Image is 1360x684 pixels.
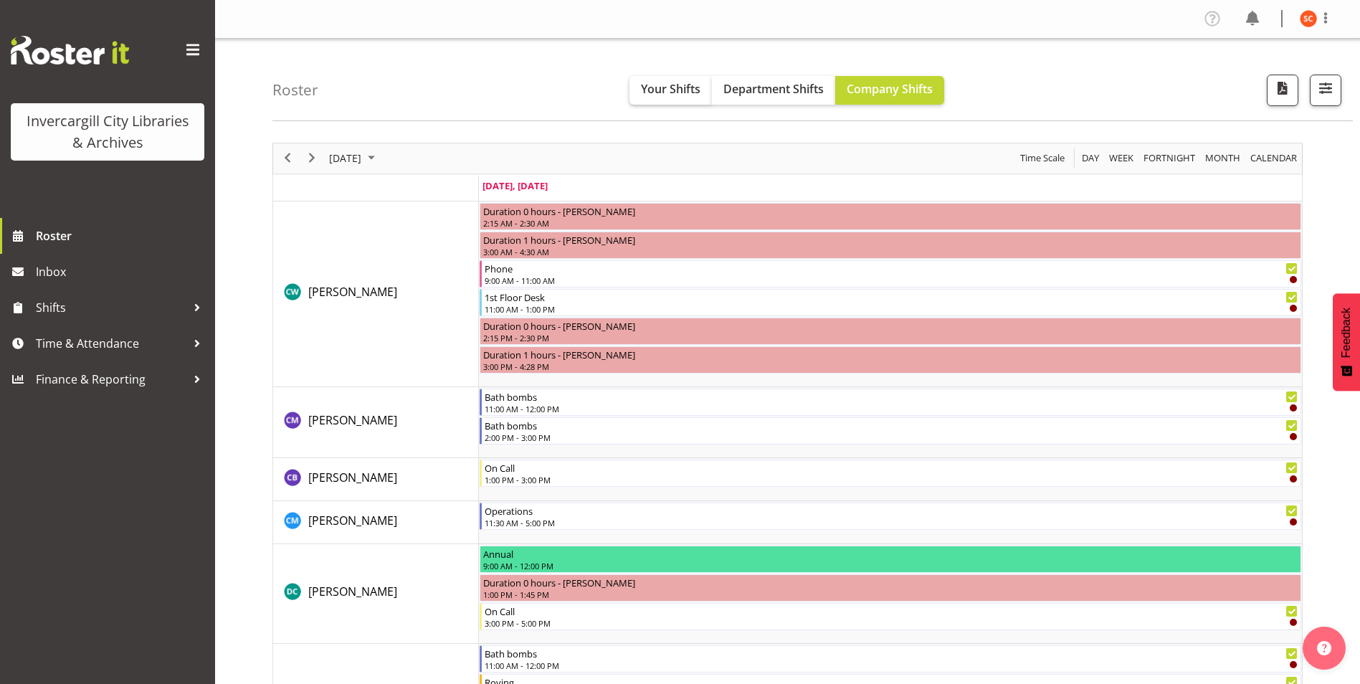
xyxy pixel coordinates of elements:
[1142,149,1197,167] span: Fortnight
[308,412,397,429] a: [PERSON_NAME]
[308,513,397,528] span: [PERSON_NAME]
[1340,308,1353,358] span: Feedback
[324,143,384,174] div: October 2, 2025
[480,417,1301,445] div: Chamique Mamolo"s event - Bath bombs Begin From Thursday, October 2, 2025 at 2:00:00 PM GMT+13:00...
[480,260,1301,288] div: Catherine Wilson"s event - Phone Begin From Thursday, October 2, 2025 at 9:00:00 AM GMT+13:00 End...
[1019,149,1066,167] span: Time Scale
[641,81,700,97] span: Your Shifts
[483,361,1298,372] div: 3:00 PM - 4:28 PM
[308,469,397,486] a: [PERSON_NAME]
[483,318,1298,333] div: Duration 0 hours - [PERSON_NAME]
[1317,641,1331,655] img: help-xxl-2.png
[36,225,208,247] span: Roster
[11,36,129,65] img: Rosterit website logo
[480,203,1301,230] div: Catherine Wilson"s event - Duration 0 hours - Catherine Wilson Begin From Thursday, October 2, 20...
[273,201,479,387] td: Catherine Wilson resource
[480,645,1301,673] div: Gabriel McKay Smith"s event - Bath bombs Begin From Thursday, October 2, 2025 at 11:00:00 AM GMT+...
[483,575,1298,589] div: Duration 0 hours - [PERSON_NAME]
[480,346,1301,374] div: Catherine Wilson"s event - Duration 1 hours - Catherine Wilson Begin From Thursday, October 2, 20...
[485,418,1298,432] div: Bath bombs
[482,179,548,192] span: [DATE], [DATE]
[327,149,381,167] button: October 2025
[1203,149,1243,167] button: Timeline Month
[1204,149,1242,167] span: Month
[1249,149,1298,167] span: calendar
[1267,75,1298,106] button: Download a PDF of the roster for the current day
[485,290,1298,304] div: 1st Floor Desk
[1018,149,1067,167] button: Time Scale
[278,149,298,167] button: Previous
[483,204,1298,218] div: Duration 0 hours - [PERSON_NAME]
[480,389,1301,416] div: Chamique Mamolo"s event - Bath bombs Begin From Thursday, October 2, 2025 at 11:00:00 AM GMT+13:0...
[300,143,324,174] div: next period
[1080,149,1102,167] button: Timeline Day
[485,432,1298,443] div: 2:00 PM - 3:00 PM
[480,546,1301,573] div: Donald Cunningham"s event - Annual Begin From Thursday, October 2, 2025 at 9:00:00 AM GMT+13:00 E...
[1141,149,1198,167] button: Fortnight
[273,458,479,501] td: Chris Broad resource
[480,503,1301,530] div: Cindy Mulrooney"s event - Operations Begin From Thursday, October 2, 2025 at 11:30:00 AM GMT+13:0...
[1080,149,1100,167] span: Day
[483,347,1298,361] div: Duration 1 hours - [PERSON_NAME]
[485,261,1298,275] div: Phone
[1248,149,1300,167] button: Month
[1310,75,1341,106] button: Filter Shifts
[483,232,1298,247] div: Duration 1 hours - [PERSON_NAME]
[308,512,397,529] a: [PERSON_NAME]
[629,76,712,105] button: Your Shifts
[480,574,1301,602] div: Donald Cunningham"s event - Duration 0 hours - Donald Cunningham Begin From Thursday, October 2, ...
[485,389,1298,404] div: Bath bombs
[1108,149,1135,167] span: Week
[483,589,1298,600] div: 1:00 PM - 1:45 PM
[273,387,479,458] td: Chamique Mamolo resource
[328,149,363,167] span: [DATE]
[36,261,208,282] span: Inbox
[485,617,1298,629] div: 3:00 PM - 5:00 PM
[1300,10,1317,27] img: serena-casey11690.jpg
[303,149,322,167] button: Next
[485,517,1298,528] div: 11:30 AM - 5:00 PM
[712,76,835,105] button: Department Shifts
[1333,293,1360,391] button: Feedback - Show survey
[1107,149,1136,167] button: Timeline Week
[485,474,1298,485] div: 1:00 PM - 3:00 PM
[480,460,1301,487] div: Chris Broad"s event - On Call Begin From Thursday, October 2, 2025 at 1:00:00 PM GMT+13:00 Ends A...
[485,503,1298,518] div: Operations
[36,333,186,354] span: Time & Attendance
[36,297,186,318] span: Shifts
[308,470,397,485] span: [PERSON_NAME]
[485,660,1298,671] div: 11:00 AM - 12:00 PM
[485,403,1298,414] div: 11:00 AM - 12:00 PM
[273,501,479,544] td: Cindy Mulrooney resource
[25,110,190,153] div: Invercargill City Libraries & Archives
[485,604,1298,618] div: On Call
[485,646,1298,660] div: Bath bombs
[483,332,1298,343] div: 2:15 PM - 2:30 PM
[308,284,397,300] span: [PERSON_NAME]
[480,603,1301,630] div: Donald Cunningham"s event - On Call Begin From Thursday, October 2, 2025 at 3:00:00 PM GMT+13:00 ...
[485,460,1298,475] div: On Call
[308,412,397,428] span: [PERSON_NAME]
[308,283,397,300] a: [PERSON_NAME]
[308,583,397,600] a: [PERSON_NAME]
[485,303,1298,315] div: 11:00 AM - 1:00 PM
[835,76,944,105] button: Company Shifts
[480,232,1301,259] div: Catherine Wilson"s event - Duration 1 hours - Catherine Wilson Begin From Thursday, October 2, 20...
[483,560,1298,571] div: 9:00 AM - 12:00 PM
[723,81,824,97] span: Department Shifts
[485,275,1298,286] div: 9:00 AM - 11:00 AM
[480,289,1301,316] div: Catherine Wilson"s event - 1st Floor Desk Begin From Thursday, October 2, 2025 at 11:00:00 AM GMT...
[272,82,318,98] h4: Roster
[273,544,479,644] td: Donald Cunningham resource
[308,584,397,599] span: [PERSON_NAME]
[480,318,1301,345] div: Catherine Wilson"s event - Duration 0 hours - Catherine Wilson Begin From Thursday, October 2, 20...
[483,217,1298,229] div: 2:15 AM - 2:30 AM
[36,369,186,390] span: Finance & Reporting
[483,546,1298,561] div: Annual
[483,246,1298,257] div: 3:00 AM - 4:30 AM
[275,143,300,174] div: previous period
[847,81,933,97] span: Company Shifts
